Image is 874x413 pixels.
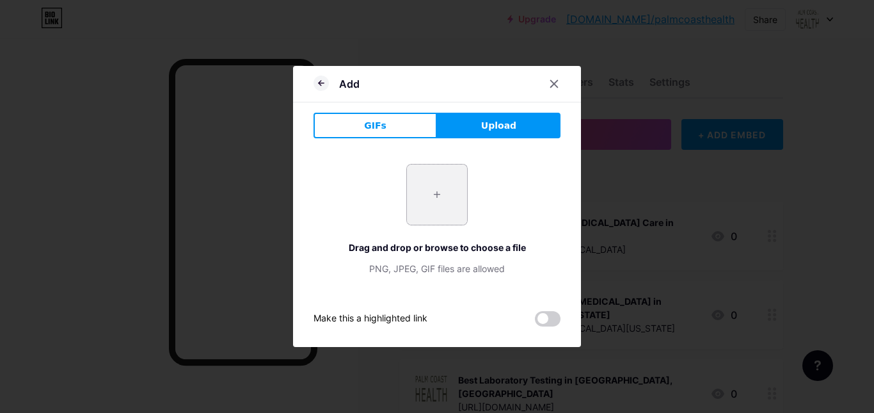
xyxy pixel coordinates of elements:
div: PNG, JPEG, GIF files are allowed [314,262,560,275]
button: GIFs [314,113,437,138]
div: Drag and drop or browse to choose a file [314,241,560,254]
div: Make this a highlighted link [314,311,427,327]
span: Upload [481,119,516,133]
button: Upload [437,113,560,138]
div: Add [339,76,360,92]
span: GIFs [364,119,386,133]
